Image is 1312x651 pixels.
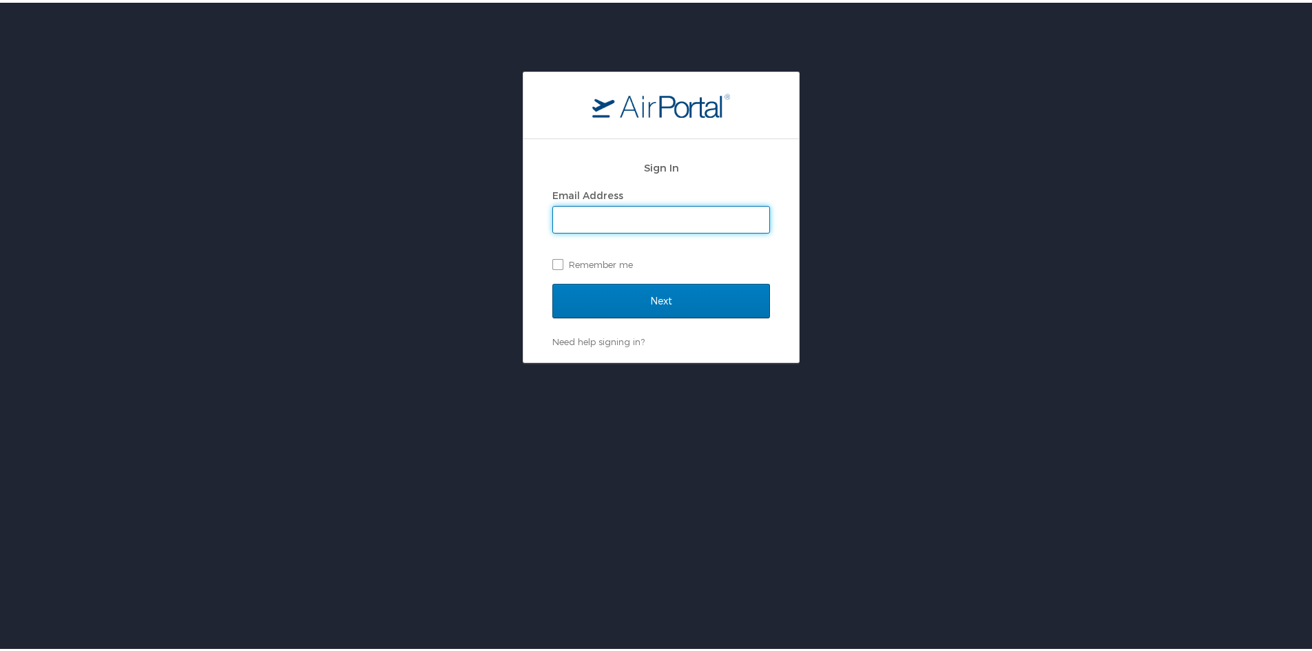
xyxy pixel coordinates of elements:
[592,90,730,115] img: logo
[552,187,623,198] label: Email Address
[552,333,645,344] a: Need help signing in?
[552,281,770,316] input: Next
[552,251,770,272] label: Remember me
[552,157,770,173] h2: Sign In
